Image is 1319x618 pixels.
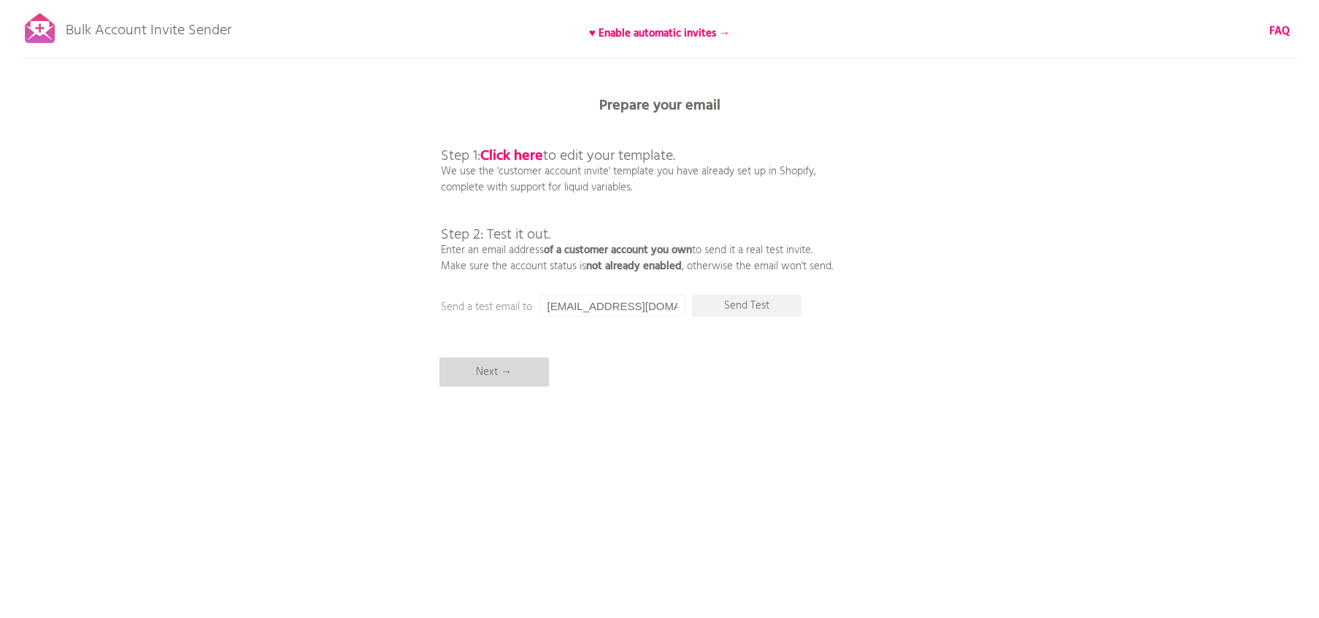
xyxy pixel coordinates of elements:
b: ♥ Enable automatic invites → [589,25,730,42]
b: Prepare your email [599,94,720,117]
p: Send Test [692,295,801,317]
p: Send a test email to [441,299,733,315]
a: Click here [480,144,543,168]
p: Bulk Account Invite Sender [66,9,231,45]
a: FAQ [1269,23,1290,39]
span: Step 2: Test it out. [441,223,550,247]
b: of a customer account you own [544,242,692,259]
span: Step 1: to edit your template. [441,144,675,168]
b: not already enabled [586,258,682,275]
p: Next → [439,358,549,387]
p: We use the 'customer account invite' template you have already set up in Shopify, complete with s... [441,117,833,274]
b: FAQ [1269,23,1290,40]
